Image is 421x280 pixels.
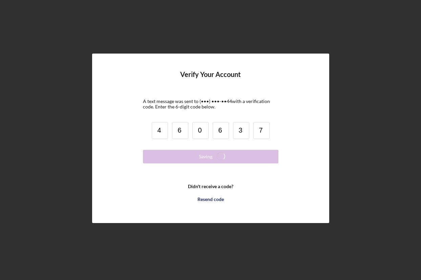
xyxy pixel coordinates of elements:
b: Didn't receive a code? [188,184,233,189]
h4: Verify Your Account [180,71,241,88]
button: Saving [143,150,278,163]
div: Saving [199,150,212,163]
div: Resend code [197,193,224,206]
div: A text message was sent to (•••) •••-•• 44 with a verification code. Enter the 6-digit code below. [143,99,278,109]
button: Resend code [143,193,278,206]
